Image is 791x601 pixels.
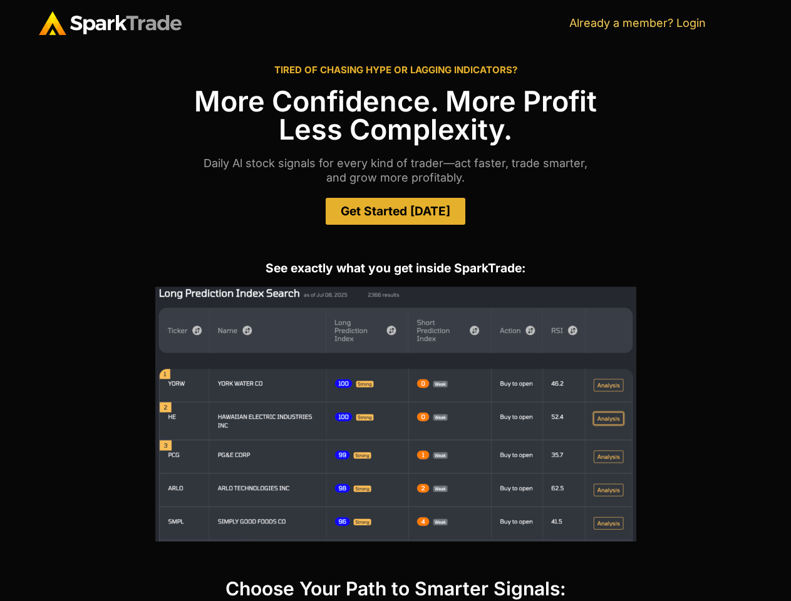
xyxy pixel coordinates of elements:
h3: Choose Your Path to Smarter Signals: [39,579,753,598]
span: Get Started [DATE] [341,205,450,217]
a: Get Started [DATE] [326,198,465,225]
h2: See exactly what you get inside SparkTrade: [39,262,753,274]
a: Already a member? Login [569,16,706,29]
h2: TIRED OF CHASING HYPE OR LAGGING INDICATORS? [39,65,753,74]
h1: More Confidence. More Profit Less Complexity. [39,87,753,143]
p: Daily Al stock signals for every kind of trader—act faster, trade smarter, and grow more profitably. [39,156,753,185]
